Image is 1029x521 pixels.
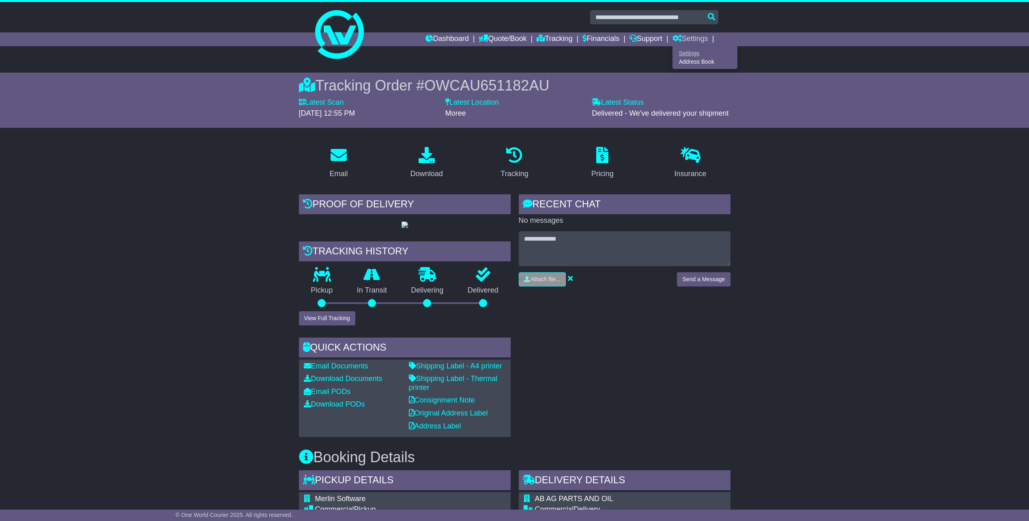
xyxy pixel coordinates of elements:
[324,144,353,182] a: Email
[299,286,345,295] p: Pickup
[673,49,737,58] a: Settings
[409,409,488,417] a: Original Address Label
[677,272,730,286] button: Send a Message
[445,98,499,107] label: Latest Location
[299,194,511,216] div: Proof of Delivery
[586,144,619,182] a: Pricing
[592,109,728,117] span: Delivered - We've delivered your shipment
[672,46,737,69] div: Quote/Book
[673,58,737,67] a: Address Book
[304,362,368,370] a: Email Documents
[669,144,712,182] a: Insurance
[405,144,448,182] a: Download
[675,168,707,179] div: Insurance
[315,495,366,503] span: Merlin Software
[299,241,511,263] div: Tracking history
[304,388,351,396] a: Email PODs
[409,375,498,392] a: Shipping Label - Thermal printer
[445,109,466,117] span: Moree
[299,311,355,325] button: View Full Tracking
[425,32,469,46] a: Dashboard
[409,422,461,430] a: Address Label
[535,495,613,503] span: AB AG PARTS AND OIL
[402,222,408,228] img: GetPodImage
[299,109,355,117] span: [DATE] 12:55 PM
[424,77,549,94] span: OWCAU651182AU
[345,286,399,295] p: In Transit
[176,512,293,518] span: © One World Courier 2025. All rights reserved.
[315,505,354,513] span: Commercial
[410,168,443,179] div: Download
[629,32,662,46] a: Support
[315,505,471,514] div: Pickup
[299,449,730,465] h3: Booking Details
[299,338,511,360] div: Quick Actions
[304,375,382,383] a: Download Documents
[495,144,533,182] a: Tracking
[672,32,708,46] a: Settings
[519,470,730,492] div: Delivery Details
[455,286,511,295] p: Delivered
[409,396,475,404] a: Consignment Note
[535,505,574,513] span: Commercial
[409,362,502,370] a: Shipping Label - A4 printer
[299,77,730,94] div: Tracking Order #
[592,98,644,107] label: Latest Status
[537,32,572,46] a: Tracking
[479,32,526,46] a: Quote/Book
[299,98,344,107] label: Latest Scan
[329,168,348,179] div: Email
[535,505,691,514] div: Delivery
[519,194,730,216] div: RECENT CHAT
[519,216,730,225] p: No messages
[299,470,511,492] div: Pickup Details
[582,32,619,46] a: Financials
[304,400,365,408] a: Download PODs
[591,168,614,179] div: Pricing
[501,168,528,179] div: Tracking
[399,286,456,295] p: Delivering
